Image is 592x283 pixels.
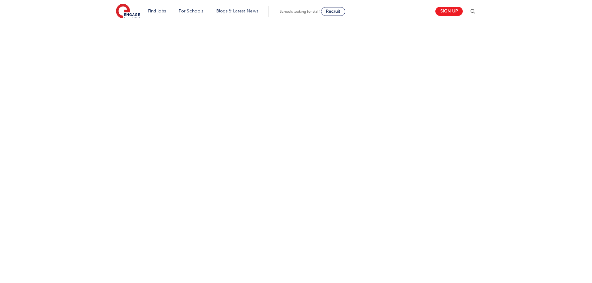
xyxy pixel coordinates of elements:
[321,7,345,16] a: Recruit
[179,9,203,13] a: For Schools
[148,9,166,13] a: Find jobs
[326,9,340,14] span: Recruit
[280,9,320,14] span: Schools looking for staff
[116,4,140,19] img: Engage Education
[435,7,463,16] a: Sign up
[216,9,259,13] a: Blogs & Latest News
